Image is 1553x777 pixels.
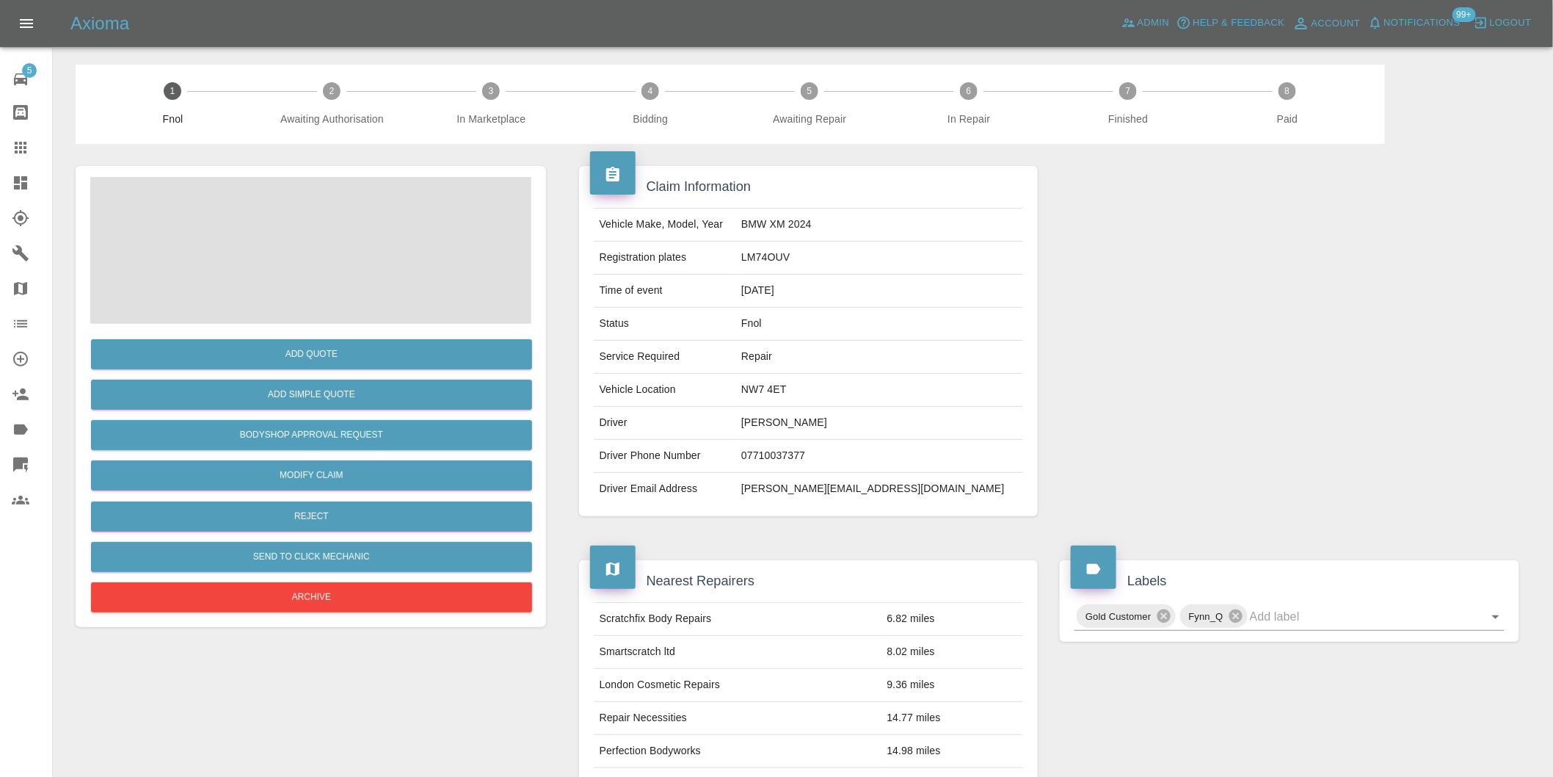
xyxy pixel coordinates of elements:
h5: Axioma [70,12,129,35]
td: BMW XM 2024 [735,209,1023,242]
h4: Claim Information [590,177,1028,197]
text: 4 [648,86,653,96]
td: Registration plates [594,242,735,275]
button: Add Quote [91,339,532,369]
span: Paid [1214,112,1361,126]
span: In Repair [895,112,1043,126]
text: 8 [1285,86,1290,96]
td: Fnol [735,308,1023,341]
td: 9.36 miles [881,669,1024,702]
span: Admin [1138,15,1170,32]
span: Gold Customer [1077,608,1160,625]
button: Add Simple Quote [91,380,532,410]
span: 5 [22,63,37,78]
td: Repair [735,341,1023,374]
button: Logout [1470,12,1535,35]
td: Vehicle Make, Model, Year [594,209,735,242]
td: Smartscratch ltd [594,636,881,669]
td: Perfection Bodyworks [594,735,881,768]
text: 5 [807,86,812,96]
text: 7 [1126,86,1131,96]
span: Awaiting Repair [736,112,884,126]
h4: Nearest Repairers [590,571,1028,591]
td: [PERSON_NAME][EMAIL_ADDRESS][DOMAIN_NAME] [735,473,1023,505]
a: Admin [1118,12,1174,35]
td: Driver Phone Number [594,440,735,473]
td: NW7 4ET [735,374,1023,407]
td: Repair Necessities [594,702,881,735]
button: Open drawer [9,6,44,41]
td: Status [594,308,735,341]
text: 2 [330,86,335,96]
button: Help & Feedback [1173,12,1288,35]
span: Finished [1055,112,1202,126]
div: Fynn_Q [1180,604,1248,628]
td: Driver Email Address [594,473,735,505]
button: Notifications [1364,12,1464,35]
span: Fynn_Q [1180,608,1232,625]
button: Send to Click Mechanic [91,542,532,572]
span: Notifications [1384,15,1461,32]
td: 6.82 miles [881,603,1024,636]
span: Bidding [577,112,724,126]
span: Account [1312,15,1361,32]
td: [PERSON_NAME] [735,407,1023,440]
a: Modify Claim [91,460,532,491]
td: 07710037377 [735,440,1023,473]
td: Scratchfix Body Repairs [594,603,881,636]
a: Account [1289,12,1364,35]
td: [DATE] [735,275,1023,308]
td: LM74OUV [735,242,1023,275]
span: Awaiting Authorisation [258,112,406,126]
span: 99+ [1452,7,1476,22]
text: 3 [489,86,494,96]
span: In Marketplace [418,112,565,126]
button: Reject [91,502,532,532]
td: Time of event [594,275,735,308]
td: London Cosmetic Repairs [594,669,881,702]
input: Add label [1250,605,1463,628]
button: Open [1485,607,1506,627]
span: Fnol [99,112,247,126]
button: Bodyshop Approval Request [91,420,532,450]
span: Help & Feedback [1193,15,1284,32]
span: Logout [1490,15,1532,32]
td: 8.02 miles [881,636,1024,669]
td: 14.98 miles [881,735,1024,768]
button: Archive [91,582,532,612]
h4: Labels [1071,571,1508,591]
text: 1 [170,86,175,96]
td: Service Required [594,341,735,374]
text: 6 [967,86,972,96]
td: Driver [594,407,735,440]
td: Vehicle Location [594,374,735,407]
div: Gold Customer [1077,604,1175,628]
td: 14.77 miles [881,702,1024,735]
